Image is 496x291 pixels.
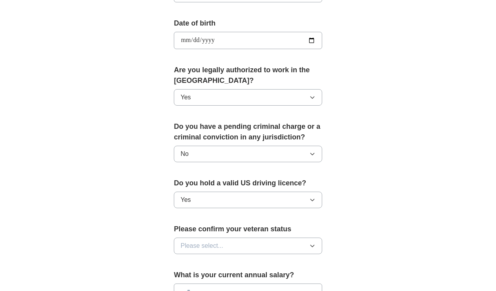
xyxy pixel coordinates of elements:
span: Please select... [181,241,223,251]
label: Please confirm your veteran status [174,224,322,234]
button: Please select... [174,238,322,254]
label: Do you have a pending criminal charge or a criminal conviction in any jurisdiction? [174,121,322,143]
span: Yes [181,195,191,205]
button: No [174,146,322,162]
label: What is your current annual salary? [174,270,322,280]
label: Are you legally authorized to work in the [GEOGRAPHIC_DATA]? [174,65,322,86]
label: Do you hold a valid US driving licence? [174,178,322,189]
button: Yes [174,192,322,208]
span: No [181,149,188,159]
span: Yes [181,93,191,102]
button: Yes [174,89,322,106]
label: Date of birth [174,18,322,29]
